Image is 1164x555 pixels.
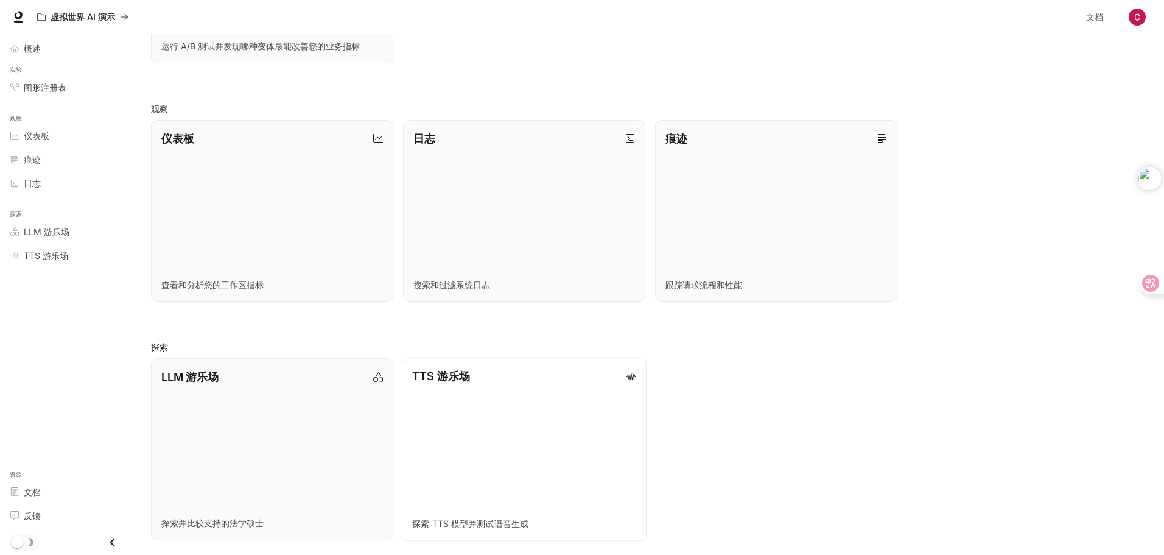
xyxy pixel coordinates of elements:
font: 探索 [10,210,23,218]
button: 所有工作区 [32,5,134,29]
a: LLM 游乐场 [5,221,131,242]
font: 虚拟世界 AI 演示 [51,12,115,22]
font: 痕迹 [665,132,687,145]
a: 概述 [5,38,131,59]
a: 文档 [1081,5,1120,29]
font: 探索 TTS 模型并测试语音生成 [412,519,528,529]
font: 仪表板 [161,132,194,145]
a: 反馈 [5,505,131,526]
a: 痕迹跟踪请求流程和性能 [655,120,897,302]
a: LLM 游乐场探索并比较支持的法学硕士 [151,358,393,540]
font: 探索 [151,342,168,352]
a: TTS 游乐场探索 TTS 模型并测试语音生成 [402,358,647,541]
button: 用户头像 [1125,5,1149,29]
a: 痕迹 [5,149,131,170]
font: TTS 游乐场 [24,250,68,261]
font: TTS 游乐场 [412,370,470,383]
button: 关闭抽屉 [99,530,126,555]
font: 日志 [24,178,41,188]
font: LLM 游乐场 [161,370,219,383]
font: 运行 A/B 测试并发现哪种变体最能改善您的业务指标 [161,41,360,51]
font: 反馈 [24,511,41,521]
span: 暗模式切换 [11,535,23,548]
a: 仪表板查看和分析您的工作区指标 [151,120,393,302]
font: 实验 [10,66,23,74]
img: 用户头像 [1129,9,1146,26]
font: 观察 [151,104,168,114]
font: 跟踪请求流程和性能 [665,280,742,290]
font: 文档 [24,487,41,497]
a: 文档 [5,481,131,503]
font: LLM 游乐场 [24,227,69,237]
a: 仪表板 [5,125,131,146]
font: 查看和分析您的工作区指标 [161,280,264,290]
font: 概述 [24,43,41,54]
a: 日志搜索和过滤系统日志 [403,120,645,302]
a: TTS 游乐场 [5,245,131,266]
font: 观察 [10,115,23,122]
font: 图形注册表 [24,82,66,93]
font: 文档 [1086,12,1103,22]
font: 痕迹 [24,154,41,164]
font: 仪表板 [24,130,49,141]
font: 搜索和过滤系统日志 [413,280,490,290]
font: 探索并比较支持的法学硕士 [161,518,264,528]
font: 资源 [10,470,23,478]
a: 日志 [5,172,131,194]
font: 日志 [413,132,435,145]
a: 图形注册表 [5,77,131,98]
